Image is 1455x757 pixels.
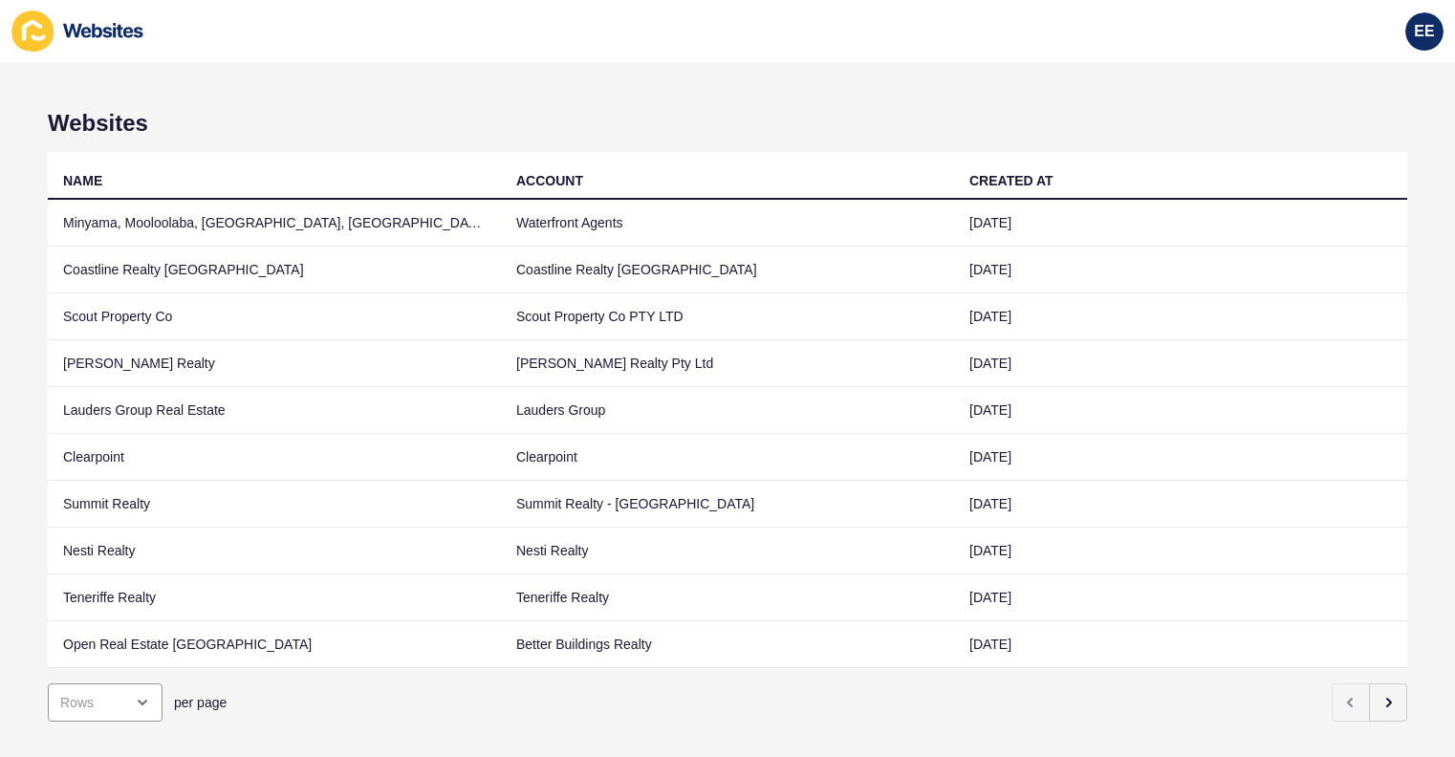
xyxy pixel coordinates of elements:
td: Open Real Estate [GEOGRAPHIC_DATA] [48,621,501,668]
td: Nesti Realty [48,528,501,574]
td: Scout Property Co PTY LTD [501,293,954,340]
td: Teneriffe Realty [48,574,501,621]
td: [DATE] [954,574,1407,621]
div: CREATED AT [969,171,1053,190]
td: Summit Realty [48,481,501,528]
td: [DATE] [954,200,1407,247]
td: Coastline Realty [GEOGRAPHIC_DATA] [501,247,954,293]
td: Waterfront Agents [501,200,954,247]
td: [DATE] [954,434,1407,481]
span: per page [174,693,227,712]
td: Summit Realty - [GEOGRAPHIC_DATA] [501,481,954,528]
div: ACCOUNT [516,171,583,190]
span: EE [1414,22,1434,41]
td: [DATE] [954,621,1407,668]
td: Lauders Group [501,387,954,434]
div: NAME [63,171,102,190]
td: [DATE] [954,293,1407,340]
td: Scout Property Co [48,293,501,340]
td: Better Buildings Realty [501,621,954,668]
td: [DATE] [954,340,1407,387]
td: Teneriffe Realty [501,574,954,621]
td: Clearpoint [501,434,954,481]
div: open menu [48,683,163,722]
td: [PERSON_NAME] Realty [48,340,501,387]
td: Nesti Realty [501,528,954,574]
td: [DATE] [954,247,1407,293]
td: [DATE] [954,481,1407,528]
td: [DATE] [954,387,1407,434]
td: [PERSON_NAME] Realty Pty Ltd [501,340,954,387]
td: Coastline Realty [GEOGRAPHIC_DATA] [48,247,501,293]
h1: Websites [48,110,1407,137]
td: [DATE] [954,528,1407,574]
td: Clearpoint [48,434,501,481]
td: Minyama, Mooloolaba, [GEOGRAPHIC_DATA], [GEOGRAPHIC_DATA], [GEOGRAPHIC_DATA], Real Estate [48,200,501,247]
td: Lauders Group Real Estate [48,387,501,434]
